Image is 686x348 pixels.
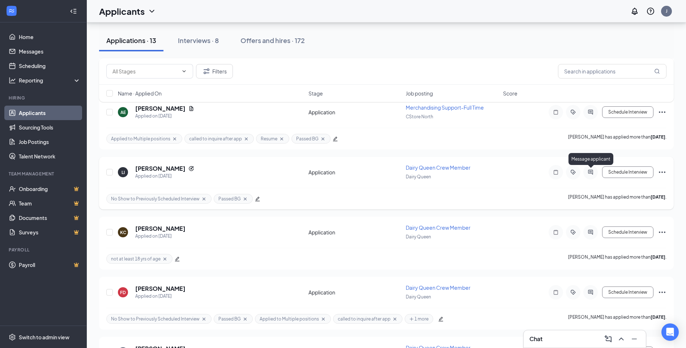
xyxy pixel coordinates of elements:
span: Passed BG [218,196,241,202]
svg: MagnifyingGlass [654,68,660,74]
span: Applied to Multiple positions [260,316,319,322]
div: Reporting [19,77,81,84]
span: Dairy Queen Crew Member [406,164,470,171]
b: [DATE] [651,134,665,140]
div: AE [120,109,126,115]
span: edit [255,196,260,201]
svg: QuestionInfo [646,7,655,16]
button: Schedule Interview [602,226,653,238]
div: Application [308,109,401,116]
span: edit [175,256,180,262]
span: Stage [308,90,323,97]
div: Application [308,169,401,176]
div: J [666,8,668,14]
svg: Cross [279,136,285,142]
h1: Applicants [99,5,145,17]
span: not at least 18 yrs of age [111,256,161,262]
svg: Note [551,109,560,115]
b: [DATE] [651,194,665,200]
p: [PERSON_NAME] has applied more than . [568,194,666,204]
span: Job posting [406,90,433,97]
svg: Filter [202,67,211,76]
svg: Analysis [9,77,16,84]
a: Job Postings [19,135,81,149]
div: Hiring [9,95,79,101]
svg: ActiveTag [569,109,578,115]
a: DocumentsCrown [19,211,81,225]
button: Filter Filters [196,64,233,78]
div: Applications · 13 [106,36,156,45]
p: [PERSON_NAME] has applied more than . [568,134,666,144]
a: OnboardingCrown [19,182,81,196]
span: Dairy Queen [406,294,431,300]
div: Team Management [9,171,79,177]
span: CStore North [406,114,433,119]
a: Applicants [19,106,81,120]
svg: Cross [320,136,326,142]
svg: Cross [242,196,248,202]
b: [DATE] [651,314,665,320]
svg: ActiveTag [569,229,578,235]
svg: Note [551,229,560,235]
div: LI [122,169,125,175]
h5: [PERSON_NAME] [135,225,186,233]
svg: ActiveTag [569,289,578,295]
a: TeamCrown [19,196,81,211]
svg: WorkstreamLogo [8,7,15,14]
svg: ActiveChat [586,229,595,235]
svg: ChevronUp [617,335,626,343]
span: Dairy Queen Crew Member [406,224,470,231]
span: Resume [261,136,277,142]
svg: Cross [201,316,207,322]
p: [PERSON_NAME] has applied more than . [568,314,666,324]
a: Messages [19,44,81,59]
a: Scheduling [19,59,81,73]
input: Search in applications [558,64,666,78]
svg: Ellipses [658,108,666,116]
span: Passed BG [296,136,319,142]
a: Home [19,30,81,44]
svg: Cross [392,316,398,322]
span: edit [333,136,338,141]
svg: Ellipses [658,168,666,177]
b: [DATE] [651,254,665,260]
div: FD [120,289,126,296]
button: Schedule Interview [602,287,653,298]
svg: Cross [242,316,248,322]
h3: Chat [529,335,542,343]
svg: Minimize [630,335,639,343]
svg: ChevronDown [181,68,187,74]
svg: Cross [320,316,326,322]
svg: ComposeMessage [604,335,613,343]
span: Dairy Queen [406,174,431,179]
svg: Collapse [70,8,77,15]
div: Message applicant [568,153,613,165]
span: 1 more [409,316,429,322]
span: edit [438,317,443,322]
span: Dairy Queen [406,234,431,239]
h5: [PERSON_NAME] [135,165,186,173]
div: Switch to admin view [19,334,69,341]
div: Offers and hires · 172 [240,36,305,45]
svg: Notifications [630,7,639,16]
svg: ChevronDown [148,7,156,16]
svg: ActiveChat [586,109,595,115]
button: Schedule Interview [602,106,653,118]
div: Interviews · 8 [178,36,219,45]
a: PayrollCrown [19,258,81,272]
p: [PERSON_NAME] has applied more than . [568,254,666,264]
span: plus [409,317,414,321]
span: Dairy Queen Crew Member [406,284,470,291]
a: Talent Network [19,149,81,164]
div: Applied on [DATE] [135,173,194,180]
div: Application [308,229,401,236]
button: ChevronUp [615,333,627,345]
svg: Cross [201,196,207,202]
span: No Show to Previously Scheduled Interview [111,316,200,322]
div: Applied on [DATE] [135,293,186,300]
div: Applied on [DATE] [135,113,194,120]
div: Application [308,289,401,296]
svg: Ellipses [658,228,666,237]
div: Payroll [9,247,79,253]
span: called to inquire after app [189,136,242,142]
